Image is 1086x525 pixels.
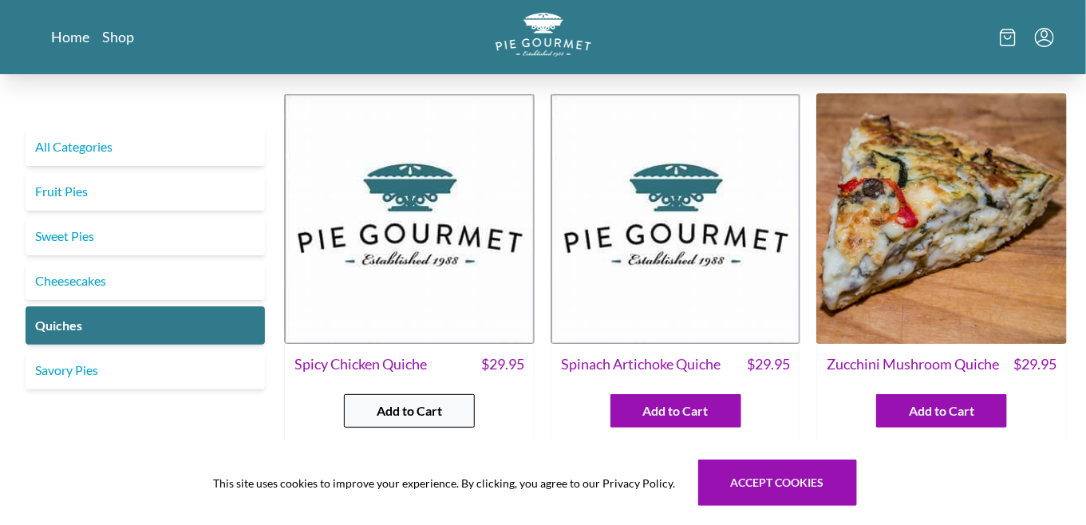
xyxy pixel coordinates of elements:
a: Cheesecakes [26,262,265,300]
span: Add to Cart [377,401,442,420]
a: Fruit Pies [26,172,265,211]
span: Zucchini Mushroom Quiche [827,353,999,375]
span: $ 29.95 [1013,353,1056,375]
span: Add to Cart [909,401,974,420]
span: $ 29.95 [747,353,790,375]
img: Spinach Artichoke Quiche [551,93,801,344]
span: Add to Cart [643,401,709,420]
a: Shop [103,27,135,46]
span: $ 29.95 [481,353,524,375]
a: Logo [496,13,591,61]
a: Home [52,27,90,46]
a: Savory Pies [26,351,265,389]
a: Quiches [26,306,265,345]
button: Menu [1035,28,1054,47]
button: Add to Cart [344,394,475,428]
img: Zucchini Mushroom Quiche [816,93,1067,344]
button: Accept cookies [698,460,857,506]
span: Spicy Chicken Quiche [294,353,427,375]
div: Fresh slices of zucchini and mushrooms, thinly sliced onions, fresh eggs, mozzarella and parmesan... [817,437,1066,507]
img: logo [496,13,591,57]
button: Add to Cart [610,394,741,428]
span: Spinach Artichoke Quiche [561,353,721,375]
span: This site uses cookies to improve your experience. By clicking, you agree to our Privacy Policy. [214,475,676,491]
a: Sweet Pies [26,217,265,255]
img: Spicy Chicken Quiche [284,93,535,344]
button: Add to Cart [876,394,1007,428]
a: All Categories [26,128,265,166]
